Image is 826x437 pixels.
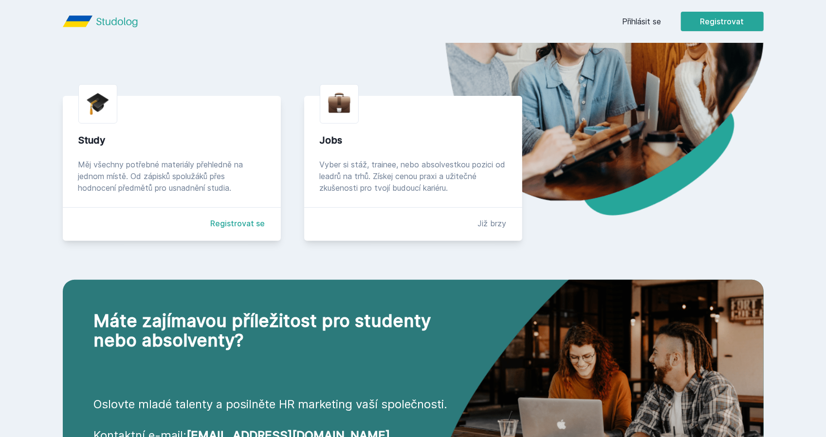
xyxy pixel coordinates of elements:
a: Přihlásit se [623,16,661,27]
a: Registrovat se [211,218,265,229]
div: Study [78,133,265,147]
p: Oslovte mladé talenty a posilněte HR marketing vaší společnosti. [94,397,468,412]
div: Jobs [320,133,507,147]
img: briefcase.png [328,91,350,115]
button: Registrovat [681,12,764,31]
h2: Máte zajímavou příležitost pro studenty nebo absolventy? [94,311,468,350]
div: Již brzy [478,218,507,229]
div: Měj všechny potřebné materiály přehledně na jednom místě. Od zápisků spolužáků přes hodnocení pře... [78,159,265,194]
img: graduation-cap.png [87,92,109,115]
div: Vyber si stáž, trainee, nebo absolvestkou pozici od leadrů na trhů. Získej cenou praxi a užitečné... [320,159,507,194]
